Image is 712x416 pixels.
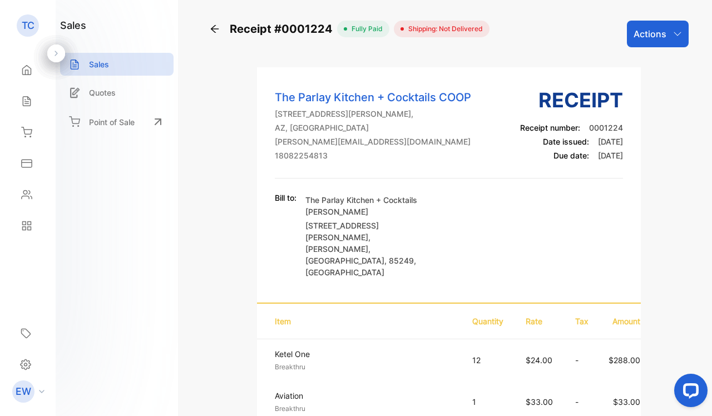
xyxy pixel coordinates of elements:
p: Amount [611,315,640,327]
p: Quotes [89,87,116,98]
span: $288.00 [609,355,640,365]
p: The Parlay Kitchen + Cocktails [PERSON_NAME] [305,194,433,217]
p: Sales [89,58,109,70]
p: Breakthru [275,404,452,414]
p: 18082254813 [275,150,471,161]
p: Item [275,315,450,327]
p: Breakthru [275,362,452,372]
button: Actions [627,21,689,47]
h1: sales [60,18,86,33]
span: Due date: [553,151,589,160]
p: [PERSON_NAME][EMAIL_ADDRESS][DOMAIN_NAME] [275,136,471,147]
p: 12 [472,354,503,366]
span: [DATE] [598,137,623,146]
span: [STREET_ADDRESS][PERSON_NAME] [305,221,379,242]
p: AZ, [GEOGRAPHIC_DATA] [275,122,471,133]
p: Tax [575,315,589,327]
span: $24.00 [526,355,552,365]
span: Receipt number: [520,123,580,132]
p: [STREET_ADDRESS][PERSON_NAME], [275,108,471,120]
h3: Receipt [520,85,623,115]
p: Aviation [275,390,452,402]
a: Sales [60,53,174,76]
span: , 85249 [384,256,414,265]
span: $33.00 [613,397,640,407]
span: [DATE] [598,151,623,160]
p: - [575,354,589,366]
p: TC [22,18,34,33]
span: Date issued: [543,137,589,146]
p: 1 [472,396,503,408]
p: - [575,396,589,408]
p: Actions [634,27,666,41]
a: Quotes [60,81,174,104]
p: Ketel One [275,348,452,360]
iframe: LiveChat chat widget [665,369,712,416]
span: 0001224 [589,123,623,132]
span: $33.00 [526,397,553,407]
span: Receipt #0001224 [230,21,337,37]
span: fully paid [347,24,383,34]
p: Rate [526,315,553,327]
p: Point of Sale [89,116,135,128]
span: Shipping: Not Delivered [404,24,483,34]
p: EW [16,384,31,399]
p: Quantity [472,315,503,327]
a: Point of Sale [60,110,174,134]
p: The Parlay Kitchen + Cocktails COOP [275,89,471,106]
p: Bill to: [275,192,296,204]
